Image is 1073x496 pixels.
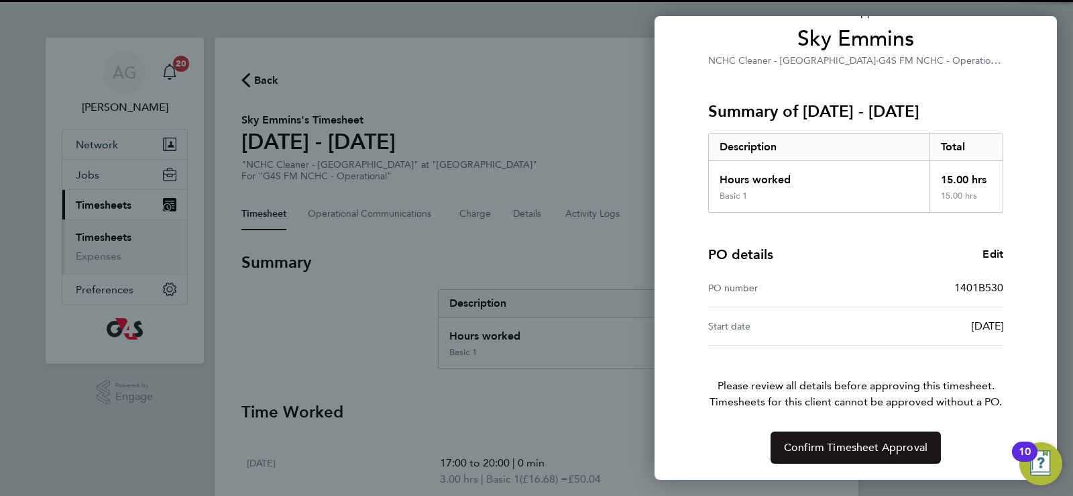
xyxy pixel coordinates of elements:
span: G4S FM NCHC - Operational [879,54,1003,66]
div: Description [709,134,929,160]
button: Open Resource Center, 10 new notifications [1019,442,1062,485]
div: Summary of 22 - 28 Sep 2025 [708,133,1003,213]
div: Basic 1 [720,191,747,201]
span: Timesheets for this client cannot be approved without a PO. [692,394,1019,410]
div: Hours worked [709,161,929,191]
a: Edit [982,246,1003,262]
div: Total [929,134,1003,160]
div: PO number [708,280,856,296]
button: Confirm Timesheet Approval [771,432,941,464]
div: Start date [708,318,856,334]
div: 10 [1019,452,1031,469]
p: Please review all details before approving this timesheet. [692,346,1019,410]
div: 15.00 hrs [929,191,1003,212]
span: · [876,55,879,66]
span: Edit [982,248,1003,260]
span: · [1003,55,1005,66]
span: NCHC Cleaner - [GEOGRAPHIC_DATA] [708,55,876,66]
h3: Summary of [DATE] - [DATE] [708,101,1003,122]
span: 1401B530 [954,281,1003,294]
div: [DATE] [856,318,1003,334]
span: Confirm Timesheet Approval [784,441,927,454]
span: Sky Emmins [708,26,1003,52]
h4: PO details [708,245,773,264]
div: 15.00 hrs [929,161,1003,191]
